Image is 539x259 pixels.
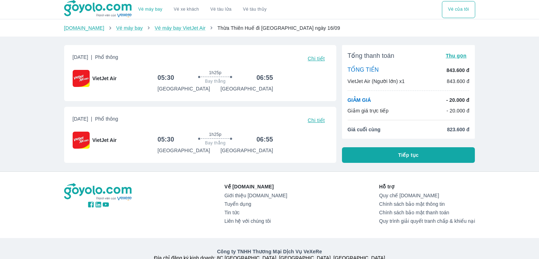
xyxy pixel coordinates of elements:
[237,1,272,18] button: Vé tàu thủy
[443,51,470,61] button: Thu gọn
[379,210,475,215] a: Chính sách bảo mật thanh toán
[398,151,419,159] span: Tiếp tục
[91,54,92,60] span: |
[92,75,117,82] span: VietJet Air
[209,70,221,76] span: 1h25p
[348,126,381,133] span: Giá cuối cùng
[205,78,226,84] span: Bay thẳng
[157,135,174,144] h6: 05:30
[224,210,287,215] a: Tin tức
[348,78,405,85] p: VietJet Air (Người lớn) x1
[442,1,475,18] button: Vé của tôi
[133,1,272,18] div: choose transportation mode
[305,54,327,64] button: Chi tiết
[64,183,133,201] img: logo
[224,193,287,198] a: Giới thiệu [DOMAIN_NAME]
[157,73,174,82] h6: 05:30
[224,218,287,224] a: Liên hệ với chúng tôi
[224,183,287,190] p: Về [DOMAIN_NAME]
[308,117,325,123] span: Chi tiết
[348,66,379,74] p: TỔNG TIỀN
[66,248,474,255] p: Công ty TNHH Thương Mại Dịch Vụ VeXeRe
[379,183,475,190] p: Hỗ trợ
[447,107,470,114] p: - 20.000 đ
[95,116,118,122] span: Phổ thông
[447,67,469,74] p: 843.600 đ
[305,115,327,125] button: Chi tiết
[220,147,273,154] p: [GEOGRAPHIC_DATA]
[447,126,469,133] span: 823.600 đ
[257,135,273,144] h6: 06:55
[157,147,210,154] p: [GEOGRAPHIC_DATA]
[174,7,199,12] a: Vé xe khách
[342,147,475,163] button: Tiếp tục
[209,132,221,137] span: 1h25p
[138,7,162,12] a: Vé máy bay
[446,53,467,59] span: Thu gọn
[116,25,143,31] a: Vé máy bay
[205,140,226,146] span: Bay thẳng
[92,137,117,144] span: VietJet Air
[224,201,287,207] a: Tuyển dụng
[379,193,475,198] a: Quy chế [DOMAIN_NAME]
[155,25,205,31] a: Vé máy bay VietJet Air
[95,54,118,60] span: Phổ thông
[379,218,475,224] a: Quy trình giải quyết tranh chấp & khiếu nại
[348,97,371,104] p: GIẢM GIÁ
[447,78,470,85] p: 843.600 đ
[379,201,475,207] a: Chính sách bảo mật thông tin
[217,25,340,31] span: Thừa Thiên Huế đi [GEOGRAPHIC_DATA] ngày 16/09
[73,115,118,125] span: [DATE]
[257,73,273,82] h6: 06:55
[442,1,475,18] div: choose transportation mode
[205,1,237,18] a: Vé tàu lửa
[220,85,273,92] p: [GEOGRAPHIC_DATA]
[64,25,105,31] a: [DOMAIN_NAME]
[157,85,210,92] p: [GEOGRAPHIC_DATA]
[446,97,469,104] p: - 20.000 đ
[348,51,394,60] span: Tổng thanh toán
[64,24,475,32] nav: breadcrumb
[348,107,389,114] p: Giảm giá trực tiếp
[308,56,325,61] span: Chi tiết
[73,54,118,64] span: [DATE]
[91,116,92,122] span: |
